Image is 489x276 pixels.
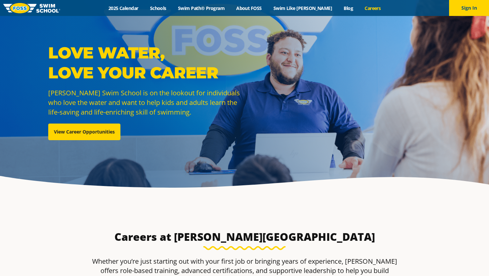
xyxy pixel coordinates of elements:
[48,124,120,140] a: View Career Opportunities
[48,43,241,83] p: Love Water, Love Your Career
[172,5,230,11] a: Swim Path® Program
[267,5,338,11] a: Swim Like [PERSON_NAME]
[144,5,172,11] a: Schools
[338,5,359,11] a: Blog
[87,230,402,243] h3: Careers at [PERSON_NAME][GEOGRAPHIC_DATA]
[231,5,268,11] a: About FOSS
[3,3,60,13] img: FOSS Swim School Logo
[359,5,387,11] a: Careers
[102,5,144,11] a: 2025 Calendar
[48,88,240,117] span: [PERSON_NAME] Swim School is on the lookout for individuals who love the water and want to help k...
